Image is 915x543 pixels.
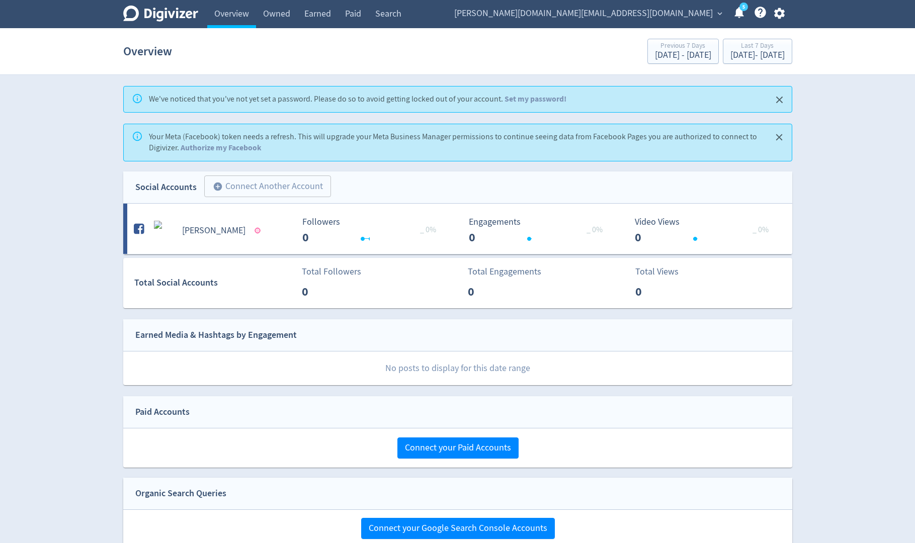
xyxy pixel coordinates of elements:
[420,225,436,235] span: _ 0%
[397,437,519,459] button: Connect your Paid Accounts
[182,225,245,237] h5: [PERSON_NAME]
[397,442,519,454] a: Connect your Paid Accounts
[655,42,711,51] div: Previous 7 Days
[451,6,725,22] button: [PERSON_NAME][DOMAIN_NAME][EMAIL_ADDRESS][DOMAIN_NAME]
[134,276,295,290] div: Total Social Accounts
[464,217,615,244] svg: Engagements 0
[647,39,719,64] button: Previous 7 Days[DATE] - [DATE]
[255,228,263,233] span: Data last synced: 3 Dec 2022, 1:12am (AEDT)
[739,3,748,11] a: 5
[297,217,448,244] svg: Followers ---
[213,182,223,192] span: add_circle
[630,217,781,244] svg: Video Views 0
[742,4,744,11] text: 5
[204,175,331,198] button: Connect Another Account
[197,177,331,198] a: Connect Another Account
[124,351,792,385] p: No posts to display for this date range
[405,443,511,452] span: Connect your Paid Accounts
[730,42,785,51] div: Last 7 Days
[723,39,792,64] button: Last 7 Days[DATE]- [DATE]
[369,524,547,533] span: Connect your Google Search Console Accounts
[753,225,769,235] span: _ 0%
[771,92,788,108] button: Close
[135,180,197,195] div: Social Accounts
[123,204,792,254] a: Neel Kolhatkar undefined[PERSON_NAME] Followers --- _ 0% Followers 0 Engagements 0 Engagements 0 ...
[149,89,566,109] div: We've noticed that you've not yet set a password. Please do so to avoid getting locked out of you...
[468,265,541,279] p: Total Engagements
[587,225,603,235] span: _ 0%
[361,522,555,534] a: Connect your Google Search Console Accounts
[149,127,764,158] div: Your Meta (Facebook) token needs a refresh. This will upgrade your Meta Business Manager permissi...
[135,486,226,501] div: Organic Search Queries
[154,221,174,241] img: Neel Kolhatkar undefined
[468,283,526,301] p: 0
[454,6,713,22] span: [PERSON_NAME][DOMAIN_NAME][EMAIL_ADDRESS][DOMAIN_NAME]
[771,129,788,146] button: Close
[135,328,297,342] div: Earned Media & Hashtags by Engagement
[135,405,190,419] div: Paid Accounts
[730,51,785,60] div: [DATE] - [DATE]
[635,265,693,279] p: Total Views
[505,94,566,104] a: Set my password!
[361,518,555,539] button: Connect your Google Search Console Accounts
[181,142,262,153] a: Authorize my Facebook
[302,265,361,279] p: Total Followers
[715,9,724,18] span: expand_more
[655,51,711,60] div: [DATE] - [DATE]
[123,35,172,67] h1: Overview
[635,283,693,301] p: 0
[302,283,360,301] p: 0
